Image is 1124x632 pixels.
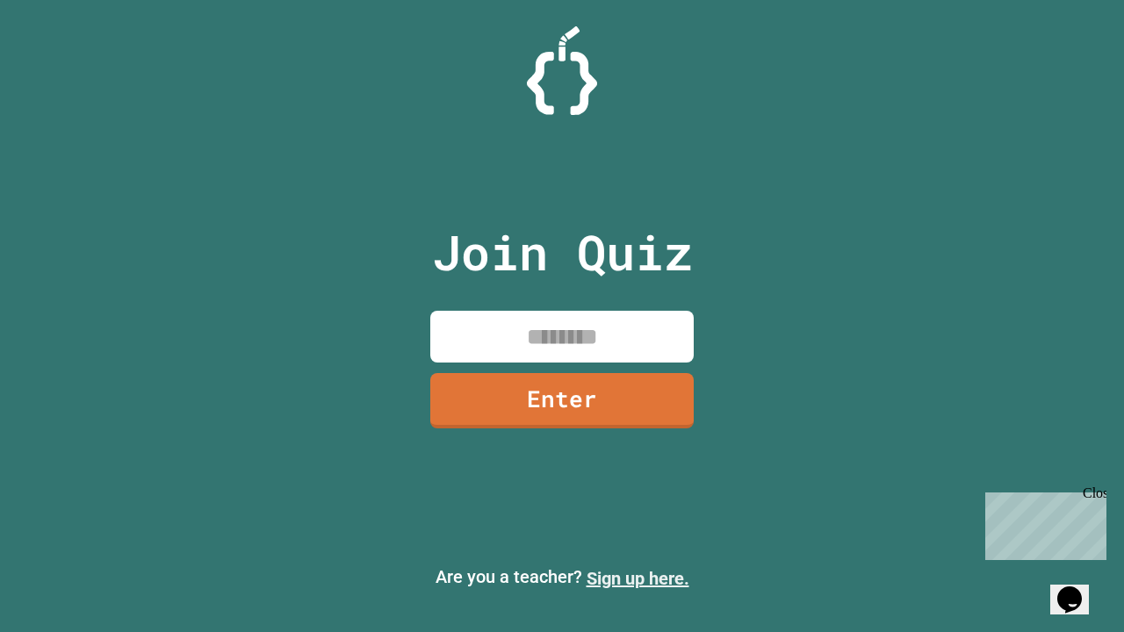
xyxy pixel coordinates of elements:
a: Sign up here. [587,568,689,589]
img: Logo.svg [527,26,597,115]
a: Enter [430,373,694,428]
p: Are you a teacher? [14,564,1110,592]
p: Join Quiz [432,216,693,289]
iframe: chat widget [978,485,1106,560]
div: Chat with us now!Close [7,7,121,111]
iframe: chat widget [1050,562,1106,614]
